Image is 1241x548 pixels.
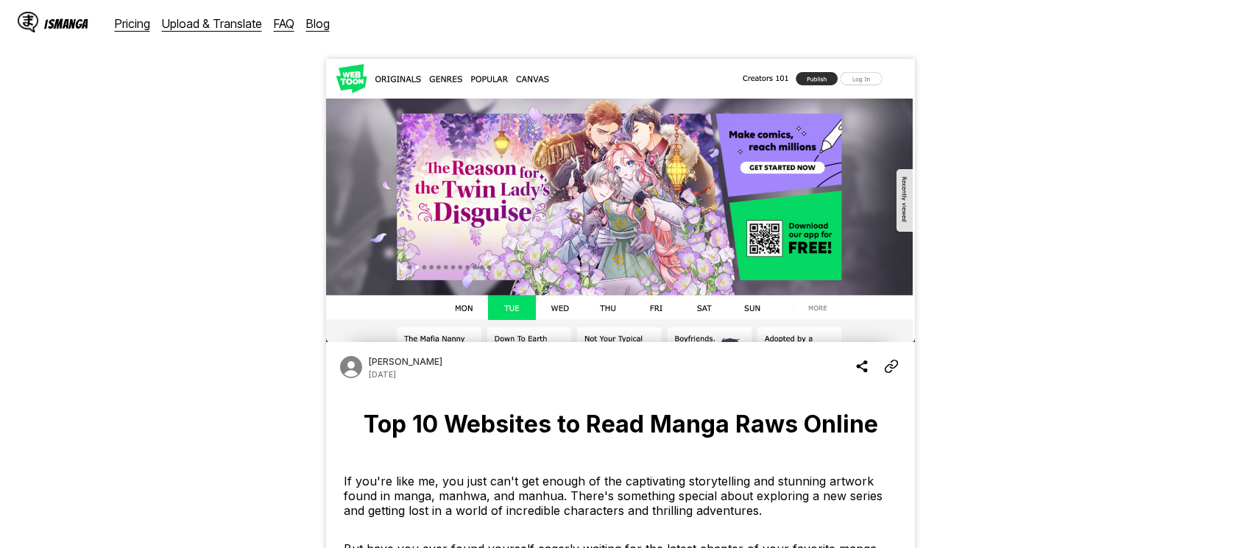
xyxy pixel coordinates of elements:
h1: Top 10 Websites to Read Manga Raws Online [338,410,903,438]
img: Copy Article Link [884,357,899,375]
a: Upload & Translate [162,16,262,31]
a: IsManga LogoIsManga [18,12,115,35]
p: Date published [369,370,396,379]
a: Pricing [115,16,150,31]
img: Author avatar [338,354,364,380]
p: If you're like me, you just can't get enough of the captivating storytelling and stunning artwork... [344,474,897,518]
div: IsManga [44,17,88,31]
img: Share blog [855,357,869,375]
p: Author [369,356,442,367]
a: Blog [306,16,330,31]
img: IsManga Logo [18,12,38,32]
a: FAQ [274,16,294,31]
img: Cover [326,59,915,342]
